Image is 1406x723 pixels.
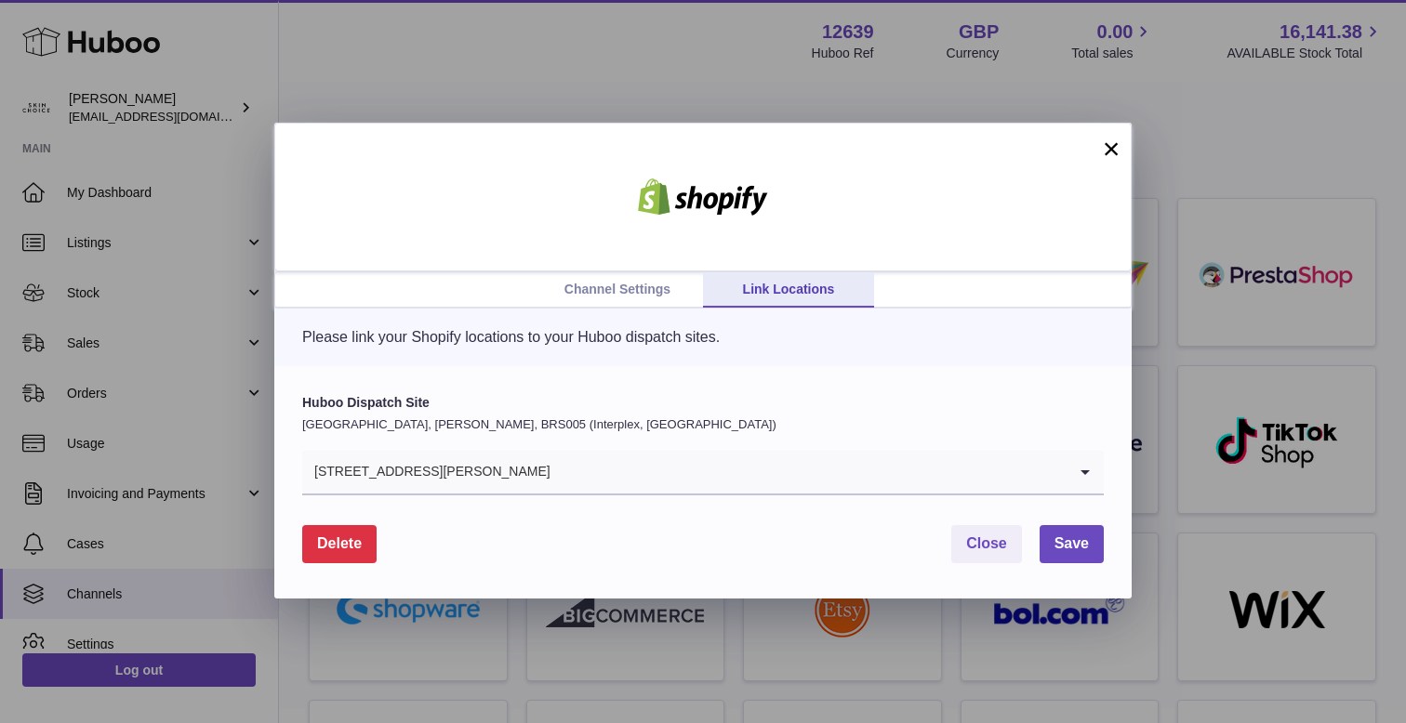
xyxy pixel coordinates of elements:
[302,525,377,563] button: Delete
[703,272,874,308] a: Link Locations
[302,394,1104,412] label: Huboo Dispatch Site
[1100,138,1122,160] button: ×
[1054,535,1089,551] span: Save
[624,178,782,216] img: shopify
[302,416,1104,433] p: [GEOGRAPHIC_DATA], [PERSON_NAME], BRS005 (Interplex, [GEOGRAPHIC_DATA])
[302,451,1104,495] div: Search for option
[966,535,1007,551] span: Close
[551,451,1067,493] input: Search for option
[317,535,362,551] span: Delete
[532,272,703,308] a: Channel Settings
[302,327,1104,348] p: Please link your Shopify locations to your Huboo dispatch sites.
[1040,525,1104,563] button: Save
[951,525,1022,563] button: Close
[302,451,551,493] span: [STREET_ADDRESS][PERSON_NAME]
